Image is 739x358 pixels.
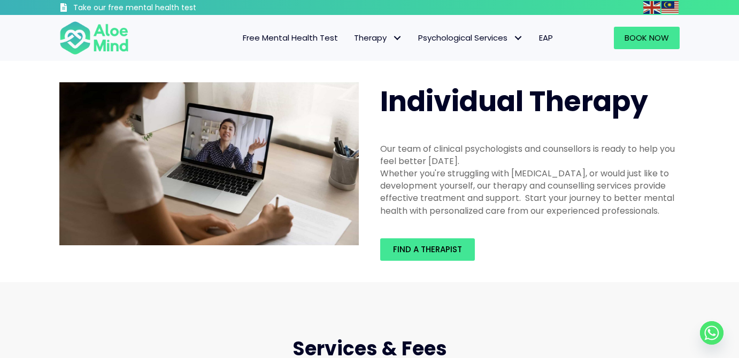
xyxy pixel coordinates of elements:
[380,167,680,217] div: Whether you're struggling with [MEDICAL_DATA], or would just like to development yourself, our th...
[73,3,253,13] h3: Take our free mental health test
[143,27,561,49] nav: Menu
[380,238,475,261] a: Find a therapist
[354,32,402,43] span: Therapy
[418,32,523,43] span: Psychological Services
[661,1,679,14] img: ms
[380,143,680,167] div: Our team of clinical psychologists and counsellors is ready to help you feel better [DATE].
[393,244,462,255] span: Find a therapist
[510,30,526,46] span: Psychological Services: submenu
[531,27,561,49] a: EAP
[346,27,410,49] a: TherapyTherapy: submenu
[614,27,680,49] a: Book Now
[380,82,648,121] span: Individual Therapy
[410,27,531,49] a: Psychological ServicesPsychological Services: submenu
[59,82,359,246] img: Therapy online individual
[389,30,405,46] span: Therapy: submenu
[59,3,253,15] a: Take our free mental health test
[59,20,129,56] img: Aloe mind Logo
[661,1,680,13] a: Malay
[539,32,553,43] span: EAP
[235,27,346,49] a: Free Mental Health Test
[625,32,669,43] span: Book Now
[643,1,660,14] img: en
[700,321,723,345] a: Whatsapp
[643,1,661,13] a: English
[243,32,338,43] span: Free Mental Health Test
